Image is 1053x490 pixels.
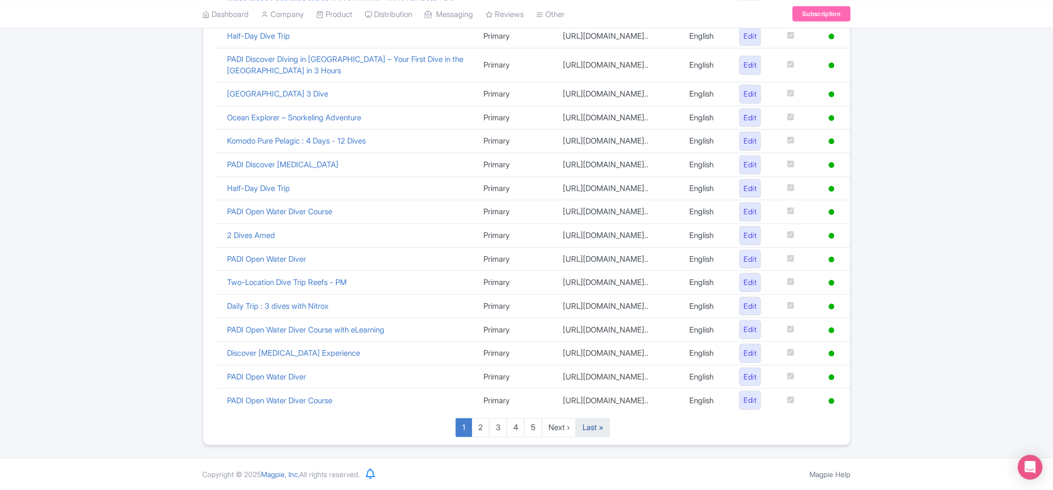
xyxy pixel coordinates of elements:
a: Last » [576,418,610,437]
a: 2 Dives Amed [228,230,276,240]
td: [URL][DOMAIN_NAME].. [555,342,682,366]
a: Next › [542,418,576,437]
td: [URL][DOMAIN_NAME].. [555,177,682,200]
a: 4 [507,418,525,437]
td: Primary [476,389,555,412]
td: English [682,200,732,224]
a: [GEOGRAPHIC_DATA] 3 Dive [228,89,329,99]
a: Edit [739,155,762,175]
a: Edit [739,56,762,75]
a: PADI Open Water Diver Course [228,207,333,216]
td: [URL][DOMAIN_NAME].. [555,106,682,130]
a: Half-Day Dive Trip [228,31,290,41]
a: Edit [739,202,762,222]
td: English [682,318,732,342]
td: Primary [476,247,555,271]
td: English [682,48,732,82]
td: Primary [476,177,555,200]
td: [URL][DOMAIN_NAME].. [555,365,682,389]
td: Primary [476,271,555,295]
a: Edit [739,85,762,104]
a: PADI Discover Diving in [GEOGRAPHIC_DATA] – Your First Dive in the [GEOGRAPHIC_DATA] in 3 Hours [228,54,464,76]
a: Discover [MEDICAL_DATA] Experience [228,348,361,358]
a: PADI Open Water Diver Course with eLearning [228,325,385,335]
td: English [682,153,732,177]
td: Primary [476,106,555,130]
td: [URL][DOMAIN_NAME].. [555,82,682,106]
td: [URL][DOMAIN_NAME].. [555,48,682,82]
td: [URL][DOMAIN_NAME].. [555,130,682,153]
a: Edit [739,27,762,46]
td: [URL][DOMAIN_NAME].. [555,247,682,271]
span: Magpie, Inc. [262,470,300,479]
a: Edit [739,368,762,387]
td: English [682,247,732,271]
td: Primary [476,82,555,106]
a: Ocean Explorer – Snorkeling Adventure [228,113,362,122]
td: [URL][DOMAIN_NAME].. [555,271,682,295]
td: Primary [476,200,555,224]
a: Edit [739,250,762,269]
a: PADI Open Water Diver [228,372,306,382]
td: [URL][DOMAIN_NAME].. [555,200,682,224]
td: Primary [476,130,555,153]
a: 2 [472,418,490,437]
a: Edit [739,320,762,339]
td: English [682,177,732,200]
a: PADI Open Water Diver [228,254,306,264]
td: Primary [476,365,555,389]
td: English [682,224,732,247]
a: 5 [524,418,542,437]
td: [URL][DOMAIN_NAME].. [555,25,682,49]
td: English [682,271,732,295]
a: Two-Location Dive Trip Reefs - PM [228,277,347,287]
a: Edit [739,297,762,316]
div: Copyright © 2025 All rights reserved. [197,469,366,480]
a: Subscription [792,6,850,22]
td: English [682,106,732,130]
a: Daily Trip : 3 dives with Nitrox [228,301,329,311]
a: Edit [739,132,762,151]
td: [URL][DOMAIN_NAME].. [555,294,682,318]
a: Edit [739,344,762,363]
a: Half-Day Dive Trip [228,183,290,193]
td: [URL][DOMAIN_NAME].. [555,318,682,342]
td: [URL][DOMAIN_NAME].. [555,224,682,247]
td: English [682,342,732,366]
td: English [682,294,732,318]
a: Edit [739,226,762,245]
td: Primary [476,153,555,177]
td: Primary [476,342,555,366]
td: Primary [476,48,555,82]
a: Komodo Pure Pelagic : 4 Days - 12 Dives [228,136,366,146]
td: Primary [476,224,555,247]
a: Edit [739,179,762,198]
td: English [682,130,732,153]
div: Open Intercom Messenger [1018,455,1043,480]
a: 1 [456,418,472,437]
td: Primary [476,294,555,318]
td: English [682,389,732,412]
a: Magpie Help [810,470,851,479]
td: Primary [476,318,555,342]
td: English [682,365,732,389]
a: Edit [739,108,762,128]
a: 3 [489,418,507,437]
a: Edit [739,391,762,410]
td: English [682,82,732,106]
a: PADI Discover [MEDICAL_DATA] [228,160,339,169]
td: [URL][DOMAIN_NAME].. [555,153,682,177]
td: [URL][DOMAIN_NAME].. [555,389,682,412]
a: PADI Open Water Diver Course [228,396,333,405]
td: English [682,25,732,49]
td: Primary [476,25,555,49]
a: Edit [739,273,762,292]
